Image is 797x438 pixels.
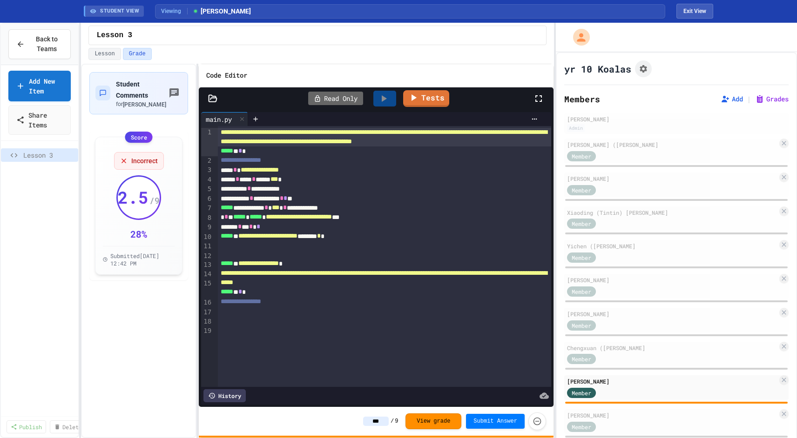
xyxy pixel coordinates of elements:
[567,115,786,123] div: [PERSON_NAME]
[308,92,363,105] div: Read Only
[201,204,213,213] div: 7
[572,423,591,431] span: Member
[201,114,236,124] div: main.py
[201,166,213,175] div: 3
[567,310,777,318] div: [PERSON_NAME]
[201,308,213,317] div: 17
[8,105,71,135] a: Share Items
[201,270,213,279] div: 14
[201,175,213,185] div: 4
[572,186,591,194] span: Member
[131,156,158,166] span: Incorrect
[473,418,517,425] span: Submit Answer
[567,208,777,217] div: Xiaoding (Tintin) [PERSON_NAME]
[7,420,46,433] a: Publish
[201,260,213,270] div: 13
[572,321,591,330] span: Member
[563,27,592,48] div: My Account
[30,34,63,54] span: Back to Teams
[721,94,743,104] button: Add
[50,420,86,433] a: Delete
[466,414,525,429] button: Submit Answer
[123,101,166,108] span: [PERSON_NAME]
[635,60,652,77] button: Assignment Settings
[201,112,248,126] div: main.py
[395,418,398,425] span: 9
[206,70,247,81] h6: Code Editor
[88,48,121,60] button: Lesson
[201,213,213,223] div: 8
[567,377,777,385] div: [PERSON_NAME]
[161,7,188,15] span: Viewing
[201,242,213,251] div: 11
[567,174,777,183] div: [PERSON_NAME]
[23,150,74,160] span: Lesson 3
[201,326,213,336] div: 19
[96,30,132,41] span: Lesson 3
[116,100,166,108] div: for
[118,188,149,206] span: 2.5
[755,94,789,104] button: Grades
[201,298,213,307] div: 16
[572,389,591,397] span: Member
[201,194,213,204] div: 6
[100,7,139,15] span: STUDENT VIEW
[116,80,148,99] span: Student Comments
[567,140,777,149] div: [PERSON_NAME] ([PERSON_NAME]
[201,317,213,326] div: 18
[391,418,394,425] span: /
[564,93,600,106] h2: Members
[572,253,591,262] span: Member
[567,411,777,419] div: [PERSON_NAME]
[123,48,152,60] button: Grade
[676,4,713,19] button: Exit student view
[8,71,71,101] a: Add New Item
[201,156,213,166] div: 2
[8,29,71,59] button: Back to Teams
[201,252,213,261] div: 12
[201,128,213,156] div: 1
[567,124,585,132] div: Admin
[110,252,175,267] span: Submitted [DATE] 12:42 PM
[572,219,591,228] span: Member
[567,344,777,352] div: Chengxuan ([PERSON_NAME]
[192,7,251,16] span: [PERSON_NAME]
[201,232,213,242] div: 10
[201,185,213,194] div: 5
[125,132,153,143] div: Score
[405,413,461,429] button: View grade
[567,242,777,250] div: Yichen ([PERSON_NAME]
[203,389,246,402] div: History
[572,355,591,363] span: Member
[403,90,449,107] a: Tests
[201,223,213,232] div: 9
[567,276,777,284] div: [PERSON_NAME]
[528,412,546,430] button: Force resubmission of student's answer (Admin only)
[149,194,160,207] span: / 9
[201,279,213,298] div: 15
[747,93,751,105] span: |
[572,287,591,296] span: Member
[130,227,147,240] div: 28 %
[572,152,591,160] span: Member
[564,62,631,75] h1: yr 10 Koalas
